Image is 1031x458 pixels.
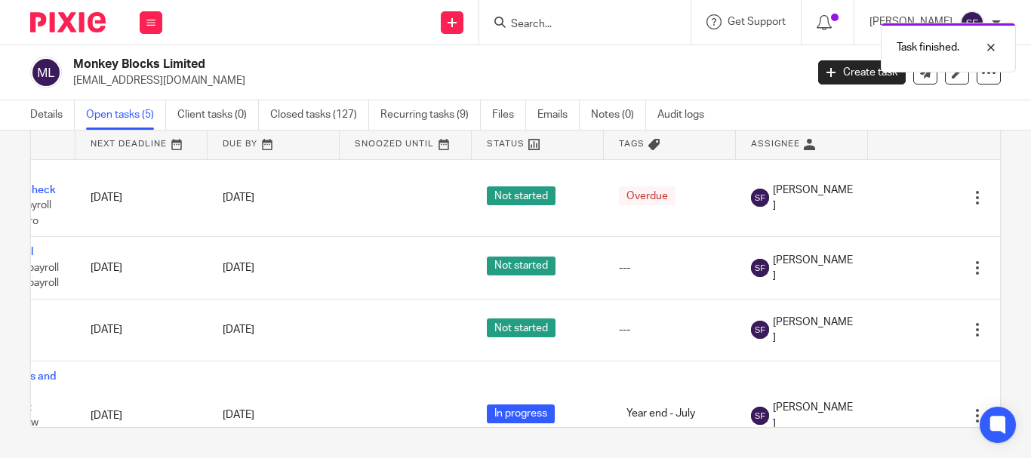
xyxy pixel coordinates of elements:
[30,12,106,32] img: Pixie
[751,321,769,339] img: svg%3E
[487,257,556,275] span: Not started
[487,140,525,148] span: Status
[355,140,434,148] span: Snoozed Until
[86,100,166,130] a: Open tasks (5)
[492,100,526,130] a: Files
[223,263,254,273] span: [DATE]
[75,237,208,299] td: [DATE]
[73,57,651,72] h2: Monkey Blocks Limited
[619,404,703,423] span: Year end - July
[30,100,75,130] a: Details
[223,324,254,335] span: [DATE]
[75,299,208,361] td: [DATE]
[773,253,853,284] span: [PERSON_NAME]
[657,100,716,130] a: Audit logs
[487,404,555,423] span: In progress
[773,183,853,214] span: [PERSON_NAME]
[897,40,959,55] p: Task finished.
[223,410,254,421] span: [DATE]
[960,11,984,35] img: svg%3E
[537,100,580,130] a: Emails
[619,322,721,337] div: ---
[591,100,646,130] a: Notes (0)
[751,189,769,207] img: svg%3E
[177,100,259,130] a: Client tasks (0)
[270,100,369,130] a: Closed tasks (127)
[773,400,853,431] span: [PERSON_NAME]
[773,315,853,346] span: [PERSON_NAME]
[380,100,481,130] a: Recurring tasks (9)
[619,140,645,148] span: Tags
[751,407,769,425] img: svg%3E
[223,192,254,203] span: [DATE]
[818,60,906,85] a: Create task
[619,260,721,275] div: ---
[30,57,62,88] img: svg%3E
[751,259,769,277] img: svg%3E
[487,186,556,205] span: Not started
[73,73,796,88] p: [EMAIL_ADDRESS][DOMAIN_NAME]
[487,318,556,337] span: Not started
[619,186,676,205] span: Overdue
[75,159,208,237] td: [DATE]
[509,18,645,32] input: Search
